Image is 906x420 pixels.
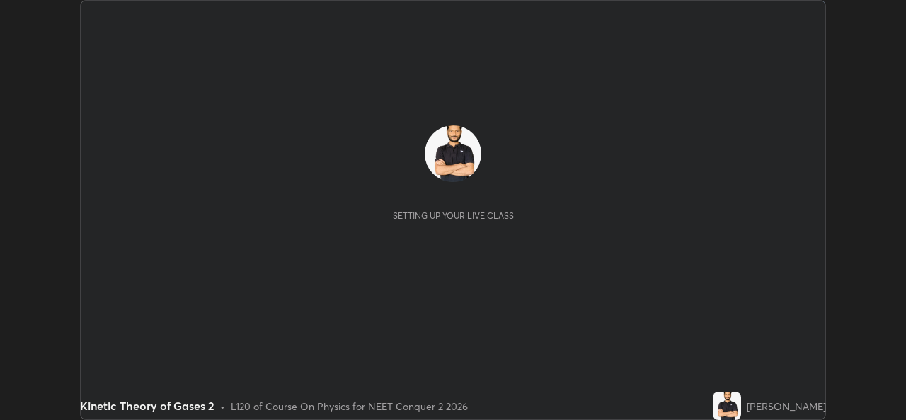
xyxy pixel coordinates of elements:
[80,397,214,414] div: Kinetic Theory of Gases 2
[747,399,826,414] div: [PERSON_NAME]
[220,399,225,414] div: •
[231,399,468,414] div: L120 of Course On Physics for NEET Conquer 2 2026
[713,392,741,420] img: 9b132aa6584040628f3b4db6e16b22c9.jpg
[393,210,514,221] div: Setting up your live class
[425,125,481,182] img: 9b132aa6584040628f3b4db6e16b22c9.jpg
